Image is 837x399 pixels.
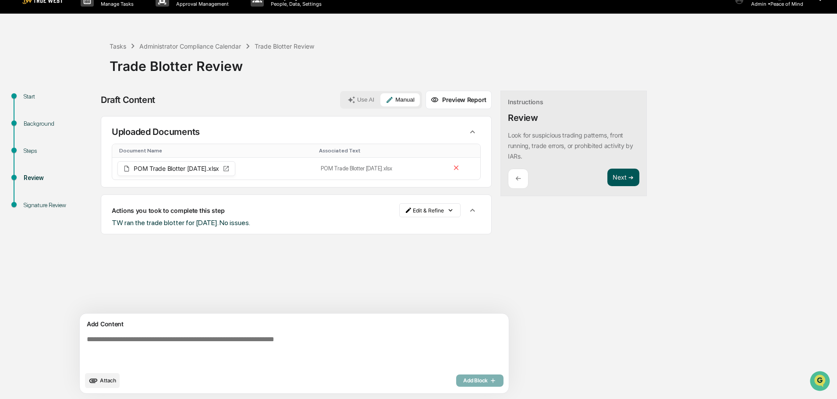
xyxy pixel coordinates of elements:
button: Next ➔ [607,169,639,187]
span: • [73,143,76,150]
span: TW ran the trade blotter for [DATE]. No issues. [112,219,250,227]
img: 8933085812038_c878075ebb4cc5468115_72.jpg [18,67,34,83]
div: Administrator Compliance Calendar [139,42,241,50]
button: Remove file [450,162,462,175]
div: Trade Blotter Review [255,42,314,50]
button: Use AI [342,93,379,106]
div: 🗄️ [64,180,71,187]
p: People, Data, Settings [264,1,326,7]
span: [DATE] [78,119,96,126]
iframe: Open customer support [809,370,833,394]
p: Approval Management [169,1,233,7]
div: We're available if you need us! [39,76,121,83]
span: Attestations [72,179,109,188]
span: Pylon [87,217,106,224]
span: Attach [100,377,116,384]
a: Powered byPylon [62,217,106,224]
button: See all [136,95,160,106]
span: Data Lookup [18,196,55,205]
a: 🖐️Preclearance [5,176,60,191]
div: Tasks [110,42,126,50]
div: Review [508,113,538,123]
p: Admin • Peace of Mind [744,1,806,7]
button: upload document [85,373,120,388]
div: 🖐️ [9,180,16,187]
img: Tammy Steffen [9,134,23,148]
span: [PERSON_NAME] [27,119,71,126]
p: Uploaded Documents [112,127,200,137]
div: Start new chat [39,67,144,76]
div: Past conversations [9,97,59,104]
button: Manual [380,93,420,106]
p: Manage Tasks [94,1,138,7]
div: Trade Blotter Review [110,51,833,74]
div: Instructions [508,98,543,106]
a: 🗄️Attestations [60,176,112,191]
div: Start [24,92,96,101]
button: Preview Report [426,91,492,109]
div: Add Content [85,319,504,329]
img: Tammy Steffen [9,111,23,125]
span: Preclearance [18,179,57,188]
p: ← [515,174,521,183]
span: [DATE] [78,143,96,150]
p: Look for suspicious trading patterns, front running, trade errors, or prohibited activity by IARs. [508,131,633,160]
p: Actions you took to complete this step [112,207,224,214]
td: POM Trade Blotter [DATE].xlsx [316,158,445,180]
div: Review [24,173,96,183]
div: Draft Content [101,95,155,105]
div: 🔎 [9,197,16,204]
img: 1746055101610-c473b297-6a78-478c-a979-82029cc54cd1 [9,67,25,83]
span: • [73,119,76,126]
div: Toggle SortBy [119,148,312,154]
div: Steps [24,146,96,155]
button: Start new chat [149,70,160,80]
div: Background [24,119,96,128]
a: 🔎Data Lookup [5,192,59,208]
span: POM Trade Blotter [DATE].xlsx [134,166,219,172]
button: Edit & Refine [399,203,461,217]
p: How can we help? [9,18,160,32]
span: [PERSON_NAME] [27,143,71,150]
div: Signature Review [24,201,96,210]
div: Toggle SortBy [319,148,441,154]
